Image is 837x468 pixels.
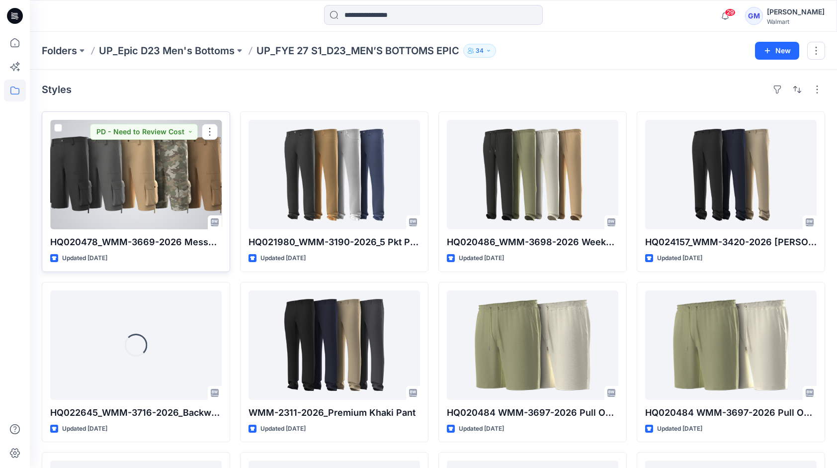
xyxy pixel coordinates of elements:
[99,44,235,58] a: UP_Epic D23 Men's Bottoms
[476,45,484,56] p: 34
[249,406,420,420] p: WMM-2311-2026_Premium Khaki Pant
[725,8,736,16] span: 29
[447,290,618,400] a: HQ020484 WMM-3697-2026 Pull On Short 8 Inch-Opt 2A
[745,7,763,25] div: GM
[645,290,817,400] a: HQ020484 WMM-3697-2026 Pull On Short 8 Inch-Opt 1A
[657,253,702,264] p: Updated [DATE]
[463,44,496,58] button: 34
[256,44,459,58] p: UP_FYE 27 S1_D23_MEN’S BOTTOMS EPIC
[657,424,702,434] p: Updated [DATE]
[755,42,799,60] button: New
[447,235,618,249] p: HQ020486_WMM-3698-2026 Weekend Pant_Opt2
[50,235,222,249] p: HQ020478_WMM-3669-2026 Messenger Cargo Short
[260,424,306,434] p: Updated [DATE]
[50,406,222,420] p: HQ022645_WMM-3716-2026_Backwall Chino Update
[42,44,77,58] a: Folders
[260,253,306,264] p: Updated [DATE]
[249,290,420,400] a: WMM-2311-2026_Premium Khaki Pant
[459,424,504,434] p: Updated [DATE]
[249,120,420,229] a: HQ021980_WMM-3190-2026_5 Pkt Pant
[42,84,72,95] h4: Styles
[645,235,817,249] p: HQ024157_WMM-3420-2026 [PERSON_NAME] Khaki Pant
[62,424,107,434] p: Updated [DATE]
[62,253,107,264] p: Updated [DATE]
[459,253,504,264] p: Updated [DATE]
[767,18,825,25] div: Walmart
[645,120,817,229] a: HQ024157_WMM-3420-2026 CK OPP Khaki Pant
[767,6,825,18] div: [PERSON_NAME]
[249,235,420,249] p: HQ021980_WMM-3190-2026_5 Pkt Pant
[447,406,618,420] p: HQ020484 WMM-3697-2026 Pull On Short 8 Inch-Opt 2A
[50,120,222,229] a: HQ020478_WMM-3669-2026 Messenger Cargo Short
[645,406,817,420] p: HQ020484 WMM-3697-2026 Pull On Short 8 Inch-Opt 1A
[447,120,618,229] a: HQ020486_WMM-3698-2026 Weekend Pant_Opt2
